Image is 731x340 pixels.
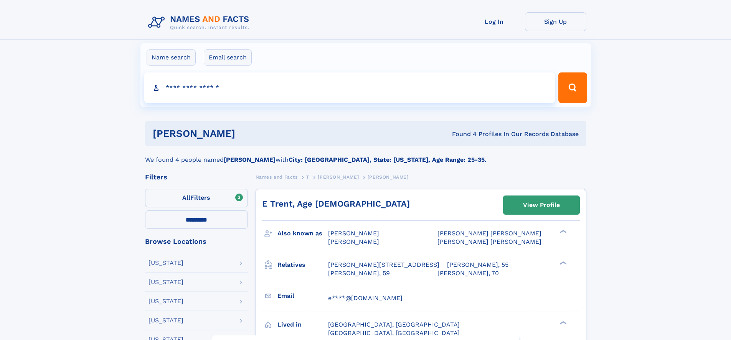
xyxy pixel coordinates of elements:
a: [PERSON_NAME] [318,172,359,182]
div: We found 4 people named with . [145,146,586,164]
span: All [182,194,190,201]
a: Sign Up [525,12,586,31]
div: View Profile [523,196,560,214]
div: ❯ [558,320,567,325]
div: [US_STATE] [149,279,183,285]
span: [PERSON_NAME] [328,230,379,237]
b: City: [GEOGRAPHIC_DATA], State: [US_STATE], Age Range: 25-35 [289,156,485,163]
a: E Trent, Age [DEMOGRAPHIC_DATA] [262,199,410,209]
a: Log In [464,12,525,31]
div: [US_STATE] [149,317,183,324]
div: Browse Locations [145,238,248,245]
span: [PERSON_NAME] [368,174,409,180]
input: search input [144,72,555,103]
h3: Lived in [277,318,328,331]
button: Search Button [558,72,587,103]
h3: Email [277,289,328,302]
span: [GEOGRAPHIC_DATA], [GEOGRAPHIC_DATA] [328,321,460,328]
a: [PERSON_NAME], 70 [437,269,499,278]
a: [PERSON_NAME][STREET_ADDRESS] [328,261,439,269]
div: Filters [145,174,248,181]
span: T [306,174,309,180]
a: View Profile [503,196,579,214]
div: Found 4 Profiles In Our Records Database [343,130,579,138]
span: [GEOGRAPHIC_DATA], [GEOGRAPHIC_DATA] [328,329,460,337]
a: Names and Facts [256,172,298,182]
img: Logo Names and Facts [145,12,256,33]
h3: Also known as [277,227,328,240]
label: Filters [145,189,248,207]
div: [US_STATE] [149,298,183,304]
h3: Relatives [277,258,328,271]
label: Email search [204,49,252,66]
span: [PERSON_NAME] [318,174,359,180]
span: [PERSON_NAME] [PERSON_NAME] [437,238,541,245]
div: ❯ [558,260,567,265]
b: [PERSON_NAME] [224,156,276,163]
label: Name search [147,49,196,66]
a: T [306,172,309,182]
a: [PERSON_NAME], 55 [447,261,508,269]
div: [US_STATE] [149,260,183,266]
span: [PERSON_NAME] [PERSON_NAME] [437,230,541,237]
a: [PERSON_NAME], 59 [328,269,390,278]
h1: [PERSON_NAME] [153,129,344,138]
span: [PERSON_NAME] [328,238,379,245]
div: ❯ [558,229,567,234]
